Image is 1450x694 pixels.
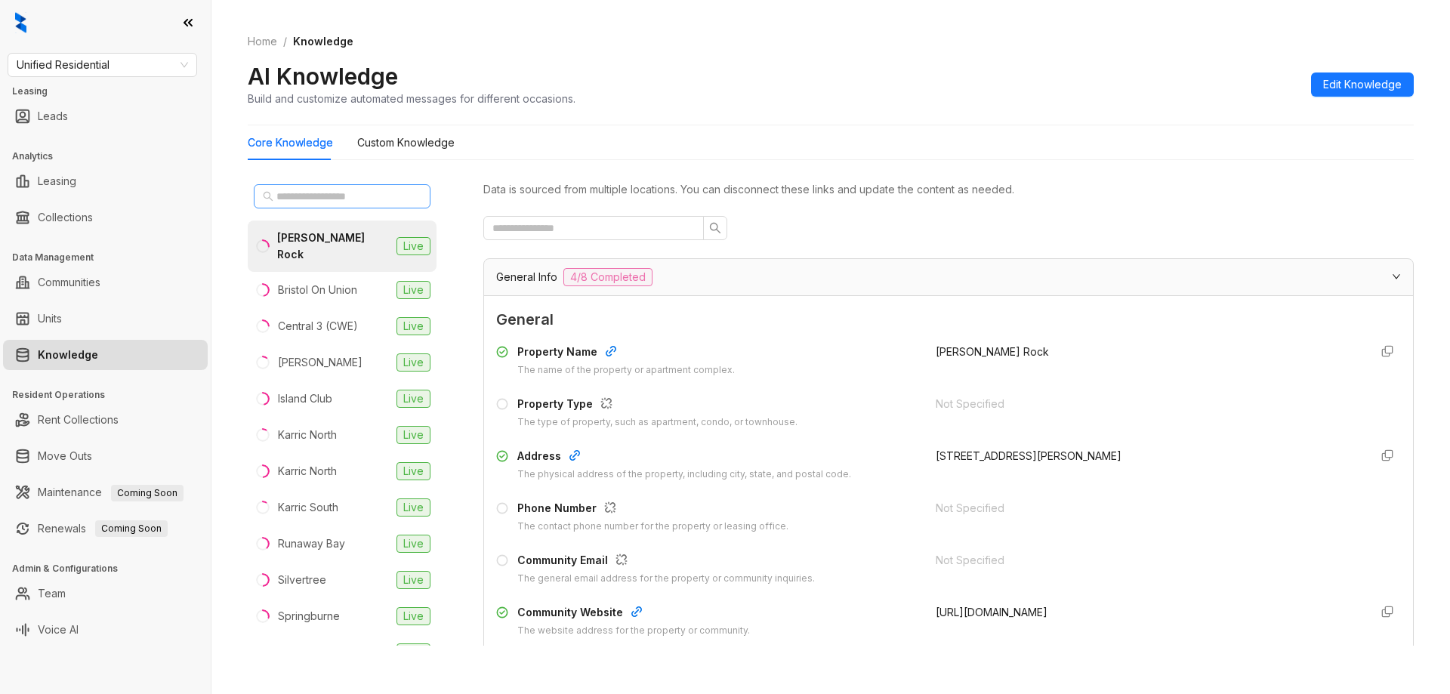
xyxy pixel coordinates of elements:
h3: Admin & Configurations [12,562,211,575]
li: Knowledge [3,340,208,370]
a: Knowledge [38,340,98,370]
li: / [283,33,287,50]
span: Live [396,281,430,299]
li: Communities [3,267,208,298]
span: Live [396,317,430,335]
h3: Resident Operations [12,388,211,402]
a: Leads [38,101,68,131]
span: Unified Residential [17,54,188,76]
span: General [496,308,1401,332]
span: Coming Soon [95,520,168,537]
div: The general email address for the property or community inquiries. [517,572,815,586]
span: [URL][DOMAIN_NAME] [936,606,1047,618]
div: Not Specified [936,396,1357,412]
div: Silvertree [278,572,326,588]
li: Units [3,304,208,334]
span: General Info [496,269,557,285]
a: RenewalsComing Soon [38,514,168,544]
span: expanded [1392,272,1401,281]
a: Rent Collections [38,405,119,435]
div: Central 3 (CWE) [278,318,358,335]
span: [PERSON_NAME] Rock [936,345,1049,358]
div: Not Specified [936,500,1357,517]
div: General Info4/8 Completed [484,259,1413,295]
div: Not Specified [936,552,1357,569]
div: [PERSON_NAME] Rock [277,230,390,263]
h3: Leasing [12,85,211,98]
div: Karric North [278,463,337,480]
div: The website address for the property or community. [517,624,750,638]
span: Live [396,571,430,589]
div: Core Knowledge [248,134,333,151]
div: The contact phone number for the property or leasing office. [517,520,788,534]
div: The physical address of the property, including city, state, and postal code. [517,467,851,482]
div: [PERSON_NAME] [278,354,362,371]
div: Build and customize automated messages for different occasions. [248,91,575,106]
div: The Birches [278,644,338,661]
span: Live [396,353,430,372]
span: Live [396,607,430,625]
span: search [709,222,721,234]
h3: Analytics [12,150,211,163]
div: Property Name [517,344,735,363]
div: Community Email [517,552,815,572]
a: Collections [38,202,93,233]
span: Live [396,498,430,517]
span: Coming Soon [111,485,184,501]
span: Live [396,426,430,444]
li: Move Outs [3,441,208,471]
div: The name of the property or apartment complex. [517,363,735,378]
h3: Data Management [12,251,211,264]
div: Address [517,448,851,467]
button: Edit Knowledge [1311,72,1414,97]
li: Leasing [3,166,208,196]
span: Knowledge [293,35,353,48]
span: Live [396,237,430,255]
a: Units [38,304,62,334]
span: Live [396,643,430,662]
li: Rent Collections [3,405,208,435]
span: Live [396,535,430,553]
h2: AI Knowledge [248,62,398,91]
div: Property Type [517,396,797,415]
div: Data is sourced from multiple locations. You can disconnect these links and update the content as... [483,181,1414,198]
li: Maintenance [3,477,208,507]
div: Phone Number [517,500,788,520]
a: Home [245,33,280,50]
a: Communities [38,267,100,298]
li: Collections [3,202,208,233]
span: search [263,191,273,202]
span: Live [396,462,430,480]
div: Runaway Bay [278,535,345,552]
img: logo [15,12,26,33]
div: Springburne [278,608,340,625]
li: Voice AI [3,615,208,645]
div: Island Club [278,390,332,407]
a: Move Outs [38,441,92,471]
div: Community Website [517,604,750,624]
span: 4/8 Completed [563,268,652,286]
a: Team [38,578,66,609]
div: [STREET_ADDRESS][PERSON_NAME] [936,448,1357,464]
div: Custom Knowledge [357,134,455,151]
li: Team [3,578,208,609]
div: Karric North [278,427,337,443]
li: Renewals [3,514,208,544]
a: Leasing [38,166,76,196]
div: Bristol On Union [278,282,357,298]
a: Voice AI [38,615,79,645]
span: Live [396,390,430,408]
div: The type of property, such as apartment, condo, or townhouse. [517,415,797,430]
div: Karric South [278,499,338,516]
span: Edit Knowledge [1323,76,1402,93]
li: Leads [3,101,208,131]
